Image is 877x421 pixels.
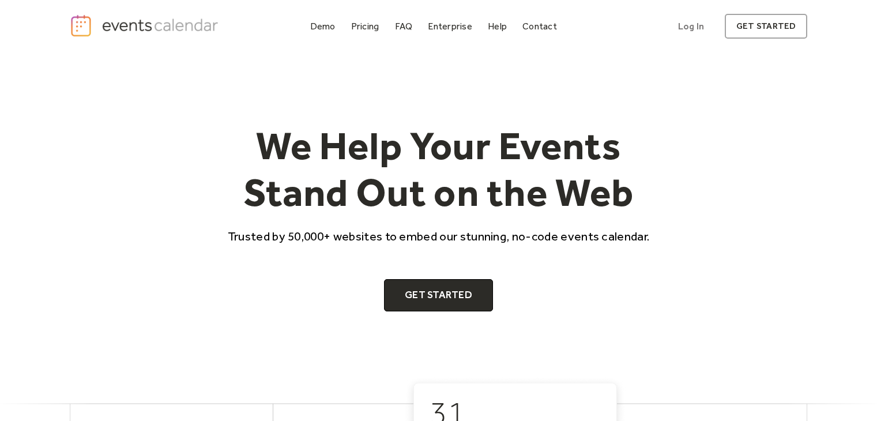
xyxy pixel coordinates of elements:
a: Log In [667,14,716,39]
a: home [70,14,222,37]
div: FAQ [395,23,413,29]
a: Contact [518,18,562,34]
a: get started [725,14,807,39]
div: Contact [522,23,557,29]
div: Enterprise [428,23,472,29]
div: Demo [310,23,336,29]
a: Demo [306,18,340,34]
p: Trusted by 50,000+ websites to embed our stunning, no-code events calendar. [217,228,660,245]
div: Help [488,23,507,29]
a: Enterprise [423,18,476,34]
a: Get Started [384,279,493,311]
a: Help [483,18,511,34]
a: Pricing [347,18,384,34]
div: Pricing [351,23,379,29]
a: FAQ [390,18,417,34]
h1: We Help Your Events Stand Out on the Web [217,122,660,216]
